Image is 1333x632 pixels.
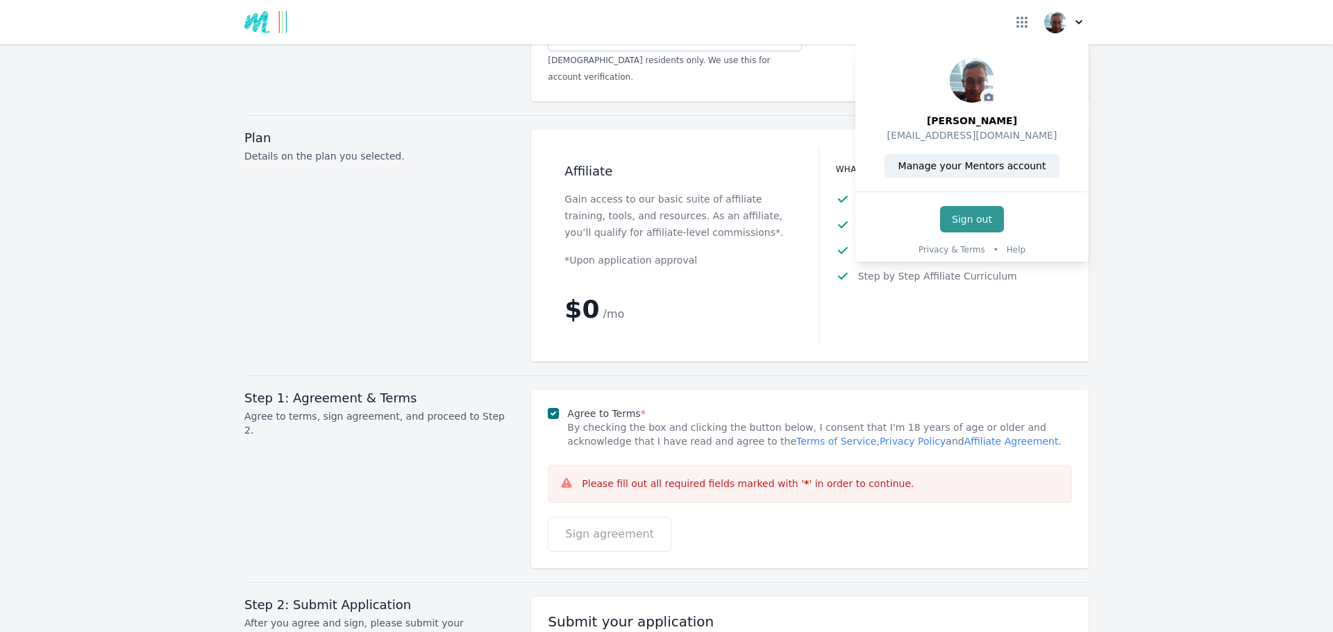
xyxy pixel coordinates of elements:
[564,194,783,238] span: Gain access to our basic suite of affiliate training, tools, and resources. As an affiliate, you’...
[244,409,514,437] p: Agree to terms, sign agreement, and proceed to Step 2.
[880,436,946,447] a: Privacy Policy
[548,613,1072,630] h3: Submit your application
[603,307,625,321] span: /mo
[858,269,1017,284] span: Step by Step Affiliate Curriculum
[964,436,1059,447] a: Affiliate Agreement
[564,295,599,323] span: $0
[565,526,654,543] span: Sign agreement
[244,130,514,146] h3: Plan
[548,55,770,82] span: [DEMOGRAPHIC_DATA] residents only. We use this for account verification.
[244,149,514,163] p: Details on the plan you selected.
[548,517,671,552] button: Sign agreement
[836,163,1055,176] h3: What's included
[244,597,514,613] h3: Step 2: Submit Application
[796,436,876,447] a: Terms of Service
[564,163,785,180] h2: Affiliate
[244,390,514,407] h3: Step 1: Agreement & Terms
[582,477,914,491] p: Please fill out all required fields marked with ' ' in order to continue.
[567,420,1072,448] p: By checking the box and clicking the button below, I consent that I'm 18 years of age or older an...
[567,408,645,419] label: Agree to Terms
[564,255,697,266] span: *Upon application approval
